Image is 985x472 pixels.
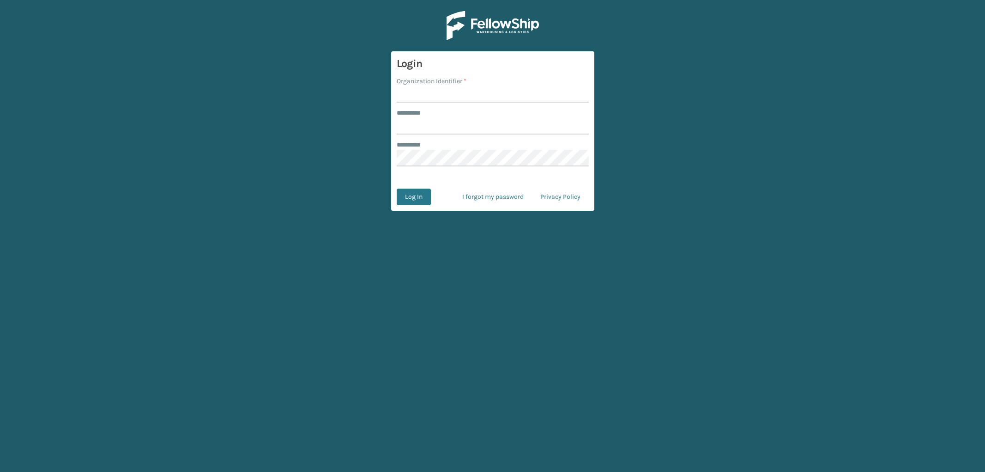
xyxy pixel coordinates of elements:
h3: Login [397,57,589,71]
a: Privacy Policy [532,189,589,205]
img: Logo [447,11,539,40]
label: Organization Identifier [397,76,466,86]
button: Log In [397,189,431,205]
a: I forgot my password [454,189,532,205]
